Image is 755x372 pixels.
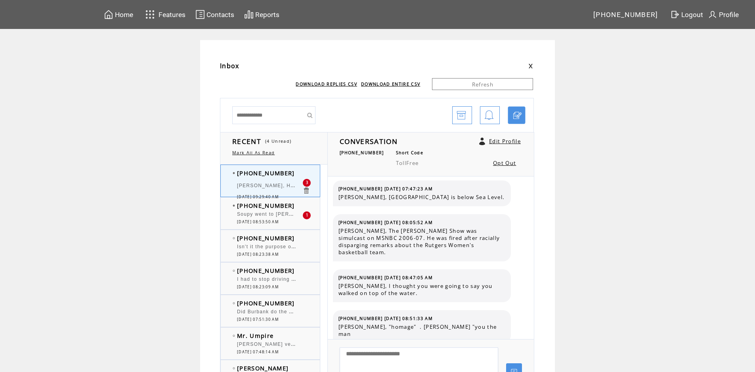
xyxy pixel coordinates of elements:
[237,349,279,355] span: [DATE] 07:48:14 AM
[237,252,279,257] span: [DATE] 08:23:38 AM
[233,237,235,239] img: bulletEmpty.png
[396,159,419,167] span: TollFree
[681,11,703,19] span: Logout
[237,339,446,347] span: [PERSON_NAME] very contradictory. Isn't your job to serve the public also. Lol.
[338,194,505,201] span: [PERSON_NAME], [GEOGRAPHIC_DATA] is below Sea Level.
[206,11,234,19] span: Contacts
[237,332,273,339] span: Mr. Umpire
[237,194,279,199] span: [DATE] 09:29:40 AM
[338,323,505,337] span: [PERSON_NAME], "homage" . [PERSON_NAME] "you the man
[237,267,295,274] span: [PHONE_NUMBER]
[303,211,311,219] div: 1
[233,172,235,174] img: bulletFull.png
[232,150,275,155] a: Mark All As Read
[457,107,466,125] img: archive.png
[237,317,279,322] span: [DATE] 07:51:30 AM
[719,11,739,19] span: Profile
[493,159,516,167] a: Opt Out
[302,187,310,194] a: Click to delete these messgaes
[237,169,295,177] span: [PHONE_NUMBER]
[233,205,235,207] img: bulletFull.png
[432,78,533,90] a: Refresh
[237,181,484,189] span: [PERSON_NAME], Highlight of the Year...[PERSON_NAME]'s interview with [PERSON_NAME].
[233,302,235,304] img: bulletEmpty.png
[338,282,505,297] span: [PERSON_NAME], I thought you were going to say you walked on top of the water.
[142,7,187,22] a: Features
[669,8,707,21] a: Logout
[340,136,398,146] span: CONVERSATION
[303,179,311,187] div: 3
[338,220,433,225] span: [PHONE_NUMBER] [DATE] 08:05:52 AM
[255,11,279,19] span: Reports
[338,186,433,192] span: [PHONE_NUMBER] [DATE] 07:47:23 AM
[237,242,388,250] span: Isn't it the purpose of the judicial branch to interpret law?
[243,8,281,21] a: Reports
[708,10,717,19] img: profile.svg
[508,106,526,124] a: Click to start a chat with mobile number by SMS
[338,275,433,280] span: [PHONE_NUMBER] [DATE] 08:47:05 AM
[237,364,289,372] span: [PERSON_NAME]
[103,8,134,21] a: Home
[104,10,113,19] img: home.svg
[237,209,635,217] span: Soupy went to [PERSON_NAME] & worked on radio in [GEOGRAPHIC_DATA]. And yes he told the kids to g...
[396,150,423,155] span: Short Code
[237,219,279,224] span: [DATE] 08:53:50 AM
[237,284,279,290] span: [DATE] 08:23:09 AM
[338,227,505,256] span: [PERSON_NAME], The [PERSON_NAME] Show was simulcast on MSNBC 2006-07. He was fired after racially...
[237,307,452,315] span: Did Burbank do the bit about the protruberences on the [PERSON_NAME] bottles?
[220,61,239,70] span: Inbox
[265,138,291,144] span: (4 Unread)
[159,11,185,19] span: Features
[233,270,235,272] img: bulletEmpty.png
[195,10,205,19] img: contacts.svg
[143,8,157,21] img: features.svg
[237,274,414,282] span: I had to stop driving my car for a while, because the tires got dizzy.
[670,10,680,19] img: exit.svg
[237,201,295,209] span: [PHONE_NUMBER]
[232,136,261,146] span: RECENT
[593,11,658,19] span: [PHONE_NUMBER]
[237,234,295,242] span: [PHONE_NUMBER]
[296,81,357,87] a: DOWNLOAD REPLIES CSV
[338,316,433,321] span: [PHONE_NUMBER] [DATE] 08:51:33 AM
[244,10,254,19] img: chart.svg
[233,367,235,369] img: bulletEmpty.png
[233,335,235,337] img: bulletEmpty.png
[361,81,420,87] a: DOWNLOAD ENTIRE CSV
[479,138,485,145] a: Click to edit user profile
[340,150,384,155] span: [PHONE_NUMBER]
[237,299,295,307] span: [PHONE_NUMBER]
[489,138,521,145] a: Edit Profile
[115,11,133,19] span: Home
[484,107,494,125] img: bell.png
[304,106,315,124] input: Submit
[707,8,740,21] a: Profile
[194,8,235,21] a: Contacts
